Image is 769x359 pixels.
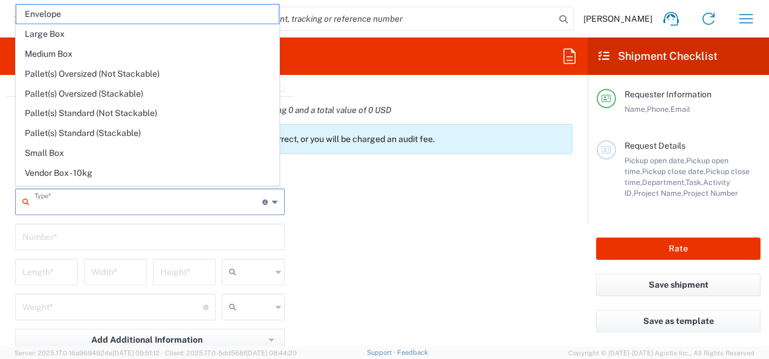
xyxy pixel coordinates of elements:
span: Name, [625,105,647,114]
span: Pallet(s) Standard (Not Stackable) [16,104,279,123]
span: [DATE] 09:51:12 [112,349,160,357]
span: Pickup close date, [642,167,706,176]
p: Please ensure your package dimensions and weight are correct, or you will be charged an audit fee. [52,134,567,144]
span: [PERSON_NAME] [583,13,652,24]
a: Support [367,349,397,356]
span: Request Details [625,141,686,150]
span: [DATE] 08:44:20 [246,349,297,357]
span: Client: 2025.17.0-5dd568f [165,349,297,357]
span: Pallet(s) Standard (Stackable) [16,124,279,143]
button: Add Additional Information [15,329,285,351]
span: Server: 2025.17.0-16a969492de [15,349,160,357]
a: Feedback [397,349,428,356]
button: Save shipment [596,274,761,296]
button: Save as template [596,310,761,332]
h2: Shipment Checklist [599,49,718,63]
span: Pallet(s) Oversized (Stackable) [16,85,279,103]
span: Requester Information [625,89,712,99]
span: Department, [642,178,686,187]
span: Project Name, [634,189,683,198]
span: Add Additional Information [91,334,203,346]
span: Phone, [647,105,670,114]
button: Rate [596,238,761,260]
span: Pickup open date, [625,156,686,165]
span: Small Box [16,144,279,163]
span: Email [670,105,690,114]
input: Shipment, tracking or reference number [242,7,555,30]
h2: Desktop Shipment Request [15,49,153,63]
span: Project Number [683,189,738,198]
span: Task, [686,178,703,187]
span: Copyright © [DATE]-[DATE] Agistix Inc., All Rights Reserved [568,348,754,358]
em: Total shipment is made up of 1 package(s) containing 0 piece(s) weighing 0 and a total value of 0... [6,105,400,115]
span: Vendor Box - 10kg [16,164,279,183]
span: Vendor Box - 25kg [16,184,279,202]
